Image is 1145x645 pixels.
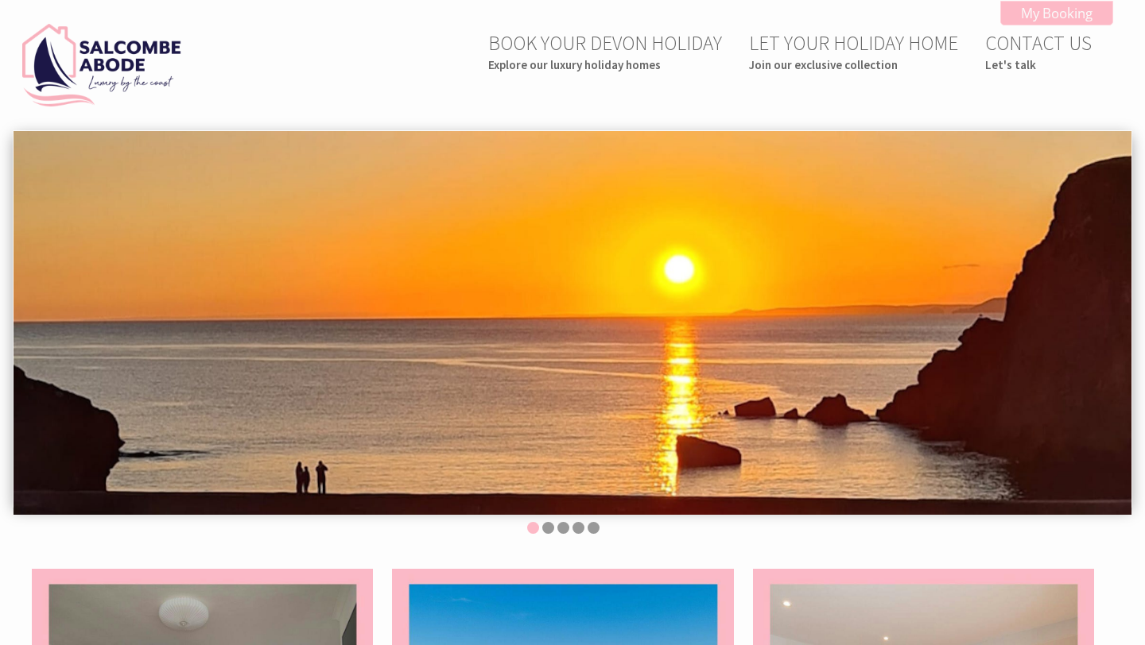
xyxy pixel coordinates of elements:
[985,30,1092,72] a: CONTACT USLet's talk
[985,57,1092,72] small: Let's talk
[488,30,722,72] a: BOOK YOUR DEVON HOLIDAYExplore our luxury holiday homes
[749,30,958,72] a: LET YOUR HOLIDAY HOMEJoin our exclusive collection
[749,57,958,72] small: Join our exclusive collection
[488,57,722,72] small: Explore our luxury holiday homes
[1000,1,1113,25] a: My Booking
[22,24,181,106] img: Salcombe Abode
